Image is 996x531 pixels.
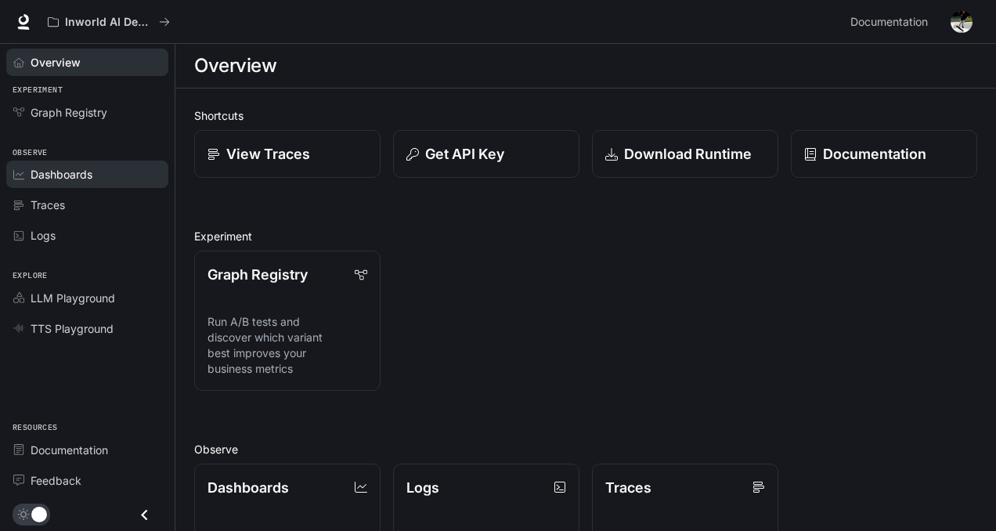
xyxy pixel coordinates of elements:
[406,477,439,498] p: Logs
[425,143,504,164] p: Get API Key
[6,222,168,249] a: Logs
[951,11,973,33] img: User avatar
[624,143,752,164] p: Download Runtime
[31,166,92,182] span: Dashboards
[6,49,168,76] a: Overview
[791,130,977,178] a: Documentation
[946,6,977,38] button: User avatar
[207,314,367,377] p: Run A/B tests and discover which variant best improves your business metrics
[850,13,928,32] span: Documentation
[6,467,168,494] a: Feedback
[31,290,115,306] span: LLM Playground
[226,143,310,164] p: View Traces
[6,436,168,464] a: Documentation
[194,107,977,124] h2: Shortcuts
[207,477,289,498] p: Dashboards
[194,251,381,391] a: Graph RegistryRun A/B tests and discover which variant best improves your business metrics
[31,104,107,121] span: Graph Registry
[6,284,168,312] a: LLM Playground
[605,477,651,498] p: Traces
[194,228,977,244] h2: Experiment
[41,6,177,38] button: All workspaces
[65,16,153,29] p: Inworld AI Demos
[592,130,778,178] a: Download Runtime
[194,50,276,81] h1: Overview
[194,130,381,178] a: View Traces
[31,197,65,213] span: Traces
[823,143,926,164] p: Documentation
[6,191,168,219] a: Traces
[844,6,940,38] a: Documentation
[207,264,308,285] p: Graph Registry
[6,161,168,188] a: Dashboards
[6,315,168,342] a: TTS Playground
[31,442,108,458] span: Documentation
[6,99,168,126] a: Graph Registry
[127,499,162,531] button: Close drawer
[31,227,56,244] span: Logs
[31,472,81,489] span: Feedback
[393,130,579,178] button: Get API Key
[194,441,977,457] h2: Observe
[31,505,47,522] span: Dark mode toggle
[31,54,81,70] span: Overview
[31,320,114,337] span: TTS Playground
